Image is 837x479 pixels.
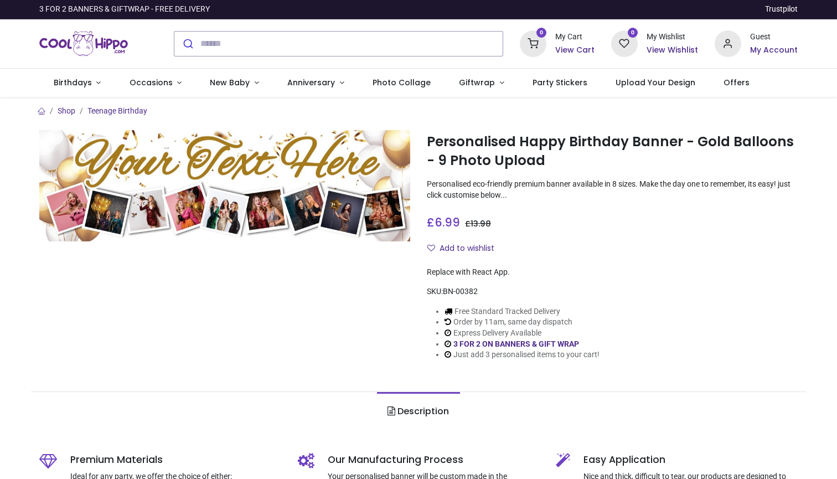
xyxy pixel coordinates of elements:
h5: Easy Application [583,453,798,467]
div: My Cart [555,32,595,43]
a: My Account [750,45,798,56]
div: Guest [750,32,798,43]
div: My Wishlist [647,32,698,43]
a: Occasions [115,69,196,97]
div: SKU: [427,286,798,297]
li: Free Standard Tracked Delivery [445,306,600,317]
a: Trustpilot [765,4,798,15]
a: Shop [58,106,75,115]
img: Cool Hippo [39,28,128,59]
a: Anniversary [273,69,358,97]
img: Personalised Happy Birthday Banner - Gold Balloons - 9 Photo Upload [39,130,410,241]
a: 3 FOR 2 ON BANNERS & GIFT WRAP [453,339,579,348]
h1: Personalised Happy Birthday Banner - Gold Balloons - 9 Photo Upload [427,132,798,171]
h5: Our Manufacturing Process [328,453,540,467]
span: £ [427,214,460,230]
div: Replace with React App. [427,267,798,278]
span: 13.98 [471,218,491,229]
li: Just add 3 personalised items to your cart! [445,349,600,360]
a: 0 [611,38,638,47]
a: Teenage Birthday [87,106,147,115]
span: 6.99 [435,214,460,230]
span: Giftwrap [459,77,495,88]
span: New Baby [210,77,250,88]
sup: 0 [628,28,638,38]
a: Giftwrap [445,69,518,97]
a: Logo of Cool Hippo [39,28,128,59]
a: Description [377,392,459,431]
span: Anniversary [287,77,335,88]
span: Photo Collage [373,77,431,88]
p: Personalised eco-friendly premium banner available in 8 sizes. Make the day one to remember, its ... [427,179,798,200]
i: Add to wishlist [427,244,435,252]
button: Submit [174,32,200,56]
span: Occasions [130,77,173,88]
sup: 0 [536,28,547,38]
li: Order by 11am, same day dispatch [445,317,600,328]
button: Add to wishlistAdd to wishlist [427,239,504,258]
span: Party Stickers [533,77,587,88]
h5: Premium Materials [70,453,281,467]
a: View Wishlist [647,45,698,56]
span: Birthdays [54,77,92,88]
a: 0 [520,38,546,47]
a: View Cart [555,45,595,56]
span: BN-00382 [443,287,478,296]
span: Offers [724,77,750,88]
span: £ [465,218,491,229]
span: Upload Your Design [616,77,695,88]
li: Express Delivery Available [445,328,600,339]
div: 3 FOR 2 BANNERS & GIFTWRAP - FREE DELIVERY [39,4,210,15]
a: Birthdays [39,69,115,97]
a: New Baby [196,69,273,97]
